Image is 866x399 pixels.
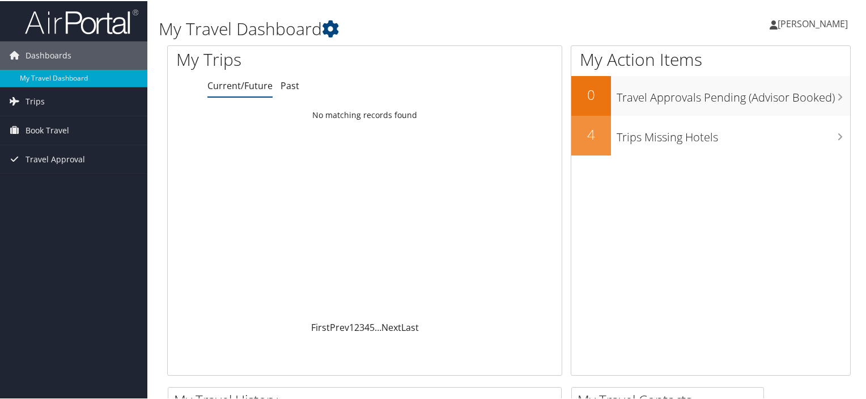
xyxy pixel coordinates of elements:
span: Book Travel [26,115,69,144]
span: Trips [26,86,45,115]
a: Last [401,320,419,333]
a: Past [281,78,299,91]
span: … [375,320,381,333]
a: 2 [354,320,359,333]
a: 1 [349,320,354,333]
a: [PERSON_NAME] [770,6,859,40]
span: Dashboards [26,40,71,69]
a: 4Trips Missing Hotels [571,115,850,154]
img: airportal-logo.png [25,7,138,34]
h2: 0 [571,84,611,103]
a: 0Travel Approvals Pending (Advisor Booked) [571,75,850,115]
span: Travel Approval [26,144,85,173]
a: 5 [370,320,375,333]
h2: 4 [571,124,611,143]
a: Prev [330,320,349,333]
span: [PERSON_NAME] [778,16,848,29]
a: First [311,320,330,333]
a: Next [381,320,401,333]
a: 4 [364,320,370,333]
h1: My Travel Dashboard [159,16,626,40]
h1: My Trips [176,47,389,70]
h3: Trips Missing Hotels [617,123,850,144]
h3: Travel Approvals Pending (Advisor Booked) [617,83,850,104]
td: No matching records found [168,104,562,124]
h1: My Action Items [571,47,850,70]
a: 3 [359,320,364,333]
a: Current/Future [207,78,273,91]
